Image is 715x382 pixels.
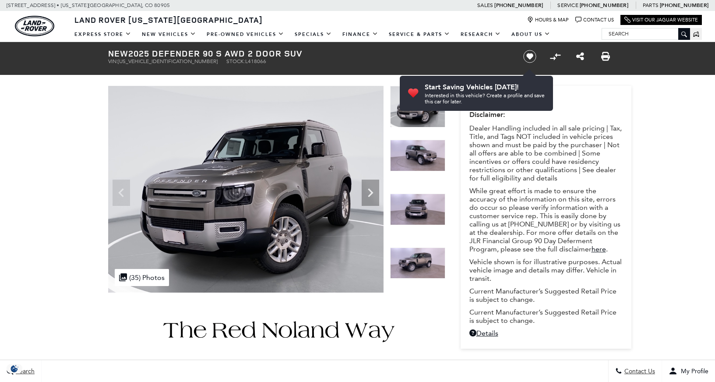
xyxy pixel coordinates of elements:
a: [PHONE_NUMBER] [580,2,628,9]
p: Current Manufacturer’s Suggested Retail Price is subject to change. [469,308,623,325]
span: Sales [477,2,493,8]
a: Visit Our Jaguar Website [624,17,698,23]
a: About Us [506,27,556,42]
div: Next [362,180,379,206]
button: Compare vehicle [549,50,562,63]
span: VIN: [108,58,118,64]
a: [PHONE_NUMBER] [660,2,708,9]
input: Search [602,28,690,39]
span: Stock: [226,58,245,64]
img: Land Rover [15,16,54,36]
strong: New [108,47,128,59]
button: Open user profile menu [662,360,715,382]
p: Please Call for Price [469,97,623,106]
span: [US_VEHICLE_IDENTIFICATION_NUMBER] [118,58,218,64]
a: New Vehicles [137,27,201,42]
span: Parts [643,2,659,8]
div: (35) Photos [115,269,169,286]
p: While great effort is made to ensure the accuracy of the information on this site, errors do occu... [469,187,623,253]
a: here [592,245,606,253]
p: Dealer Handling included in all sale pricing | Tax, Title, and Tags NOT included in vehicle price... [469,124,623,182]
nav: Main Navigation [69,27,556,42]
img: New 2025 Silicon Silver Land Rover S image 1 [390,86,445,127]
a: Print this New 2025 Defender 90 S AWD 2 Door SUV [601,51,610,62]
a: Research [455,27,506,42]
a: Service & Parts [384,27,455,42]
button: Save vehicle [520,50,539,64]
a: Finance [337,27,384,42]
a: Hours & Map [527,17,569,23]
h1: 2025 Defender 90 S AWD 2 Door SUV [108,49,509,58]
a: Details [469,329,623,337]
a: Contact Us [575,17,614,23]
a: EXPRESS STORE [69,27,137,42]
a: Land Rover [US_STATE][GEOGRAPHIC_DATA] [69,14,268,25]
span: L418066 [245,58,266,64]
p: Current Manufacturer’s Suggested Retail Price is subject to change. [469,287,623,304]
a: [STREET_ADDRESS] • [US_STATE][GEOGRAPHIC_DATA], CO 80905 [7,2,170,8]
p: Vehicle shown is for illustrative purposes. Actual vehicle image and details may differ. Vehicle ... [469,258,623,283]
a: Share this New 2025 Defender 90 S AWD 2 Door SUV [576,51,584,62]
img: New 2025 Silicon Silver Land Rover S image 3 [390,194,445,225]
span: Service [557,2,578,8]
span: My Profile [677,368,708,375]
a: Specials [289,27,337,42]
span: Contact Us [622,368,655,375]
a: land-rover [15,16,54,36]
img: New 2025 Silicon Silver Land Rover S image 1 [108,86,384,293]
img: Opt-Out Icon [4,364,25,373]
a: [PHONE_NUMBER] [494,2,543,9]
span: Land Rover [US_STATE][GEOGRAPHIC_DATA] [74,14,263,25]
img: New 2025 Silicon Silver Land Rover S image 2 [390,140,445,171]
section: Click to Open Cookie Consent Modal [4,364,25,373]
img: New 2025 Silicon Silver Land Rover S image 4 [390,248,445,279]
strong: Disclaimer: [469,110,505,120]
a: Pre-Owned Vehicles [201,27,289,42]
